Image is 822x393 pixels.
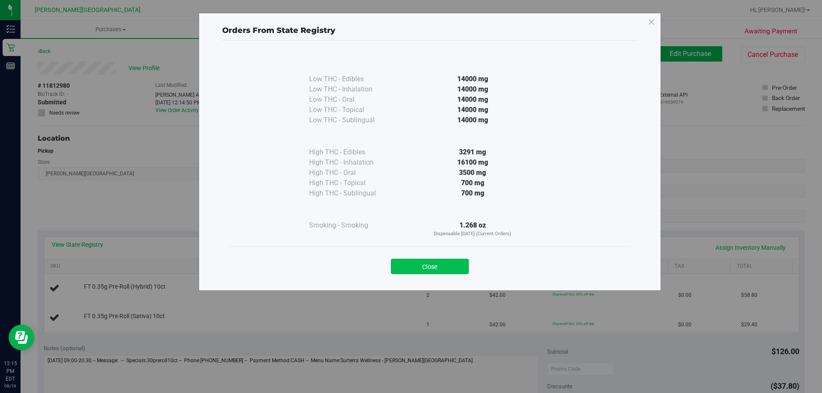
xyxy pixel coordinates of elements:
[395,220,551,238] div: 1.268 oz
[309,115,395,125] div: Low THC - Sublingual
[395,84,551,95] div: 14000 mg
[395,105,551,115] div: 14000 mg
[395,157,551,168] div: 16100 mg
[309,95,395,105] div: Low THC - Oral
[222,26,335,35] span: Orders From State Registry
[309,84,395,95] div: Low THC - Inhalation
[309,74,395,84] div: Low THC - Edibles
[309,188,395,198] div: High THC - Sublingual
[395,147,551,157] div: 3291 mg
[395,188,551,198] div: 700 mg
[395,168,551,178] div: 3500 mg
[309,105,395,115] div: Low THC - Topical
[395,95,551,105] div: 14000 mg
[309,220,395,230] div: Smoking - Smoking
[391,259,469,274] button: Close
[309,178,395,188] div: High THC - Topical
[395,178,551,188] div: 700 mg
[395,115,551,125] div: 14000 mg
[309,147,395,157] div: High THC - Edibles
[395,230,551,238] p: Dispensable [DATE] (Current Orders)
[309,157,395,168] div: High THC - Inhalation
[395,74,551,84] div: 14000 mg
[309,168,395,178] div: High THC - Oral
[9,325,34,350] iframe: Resource center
